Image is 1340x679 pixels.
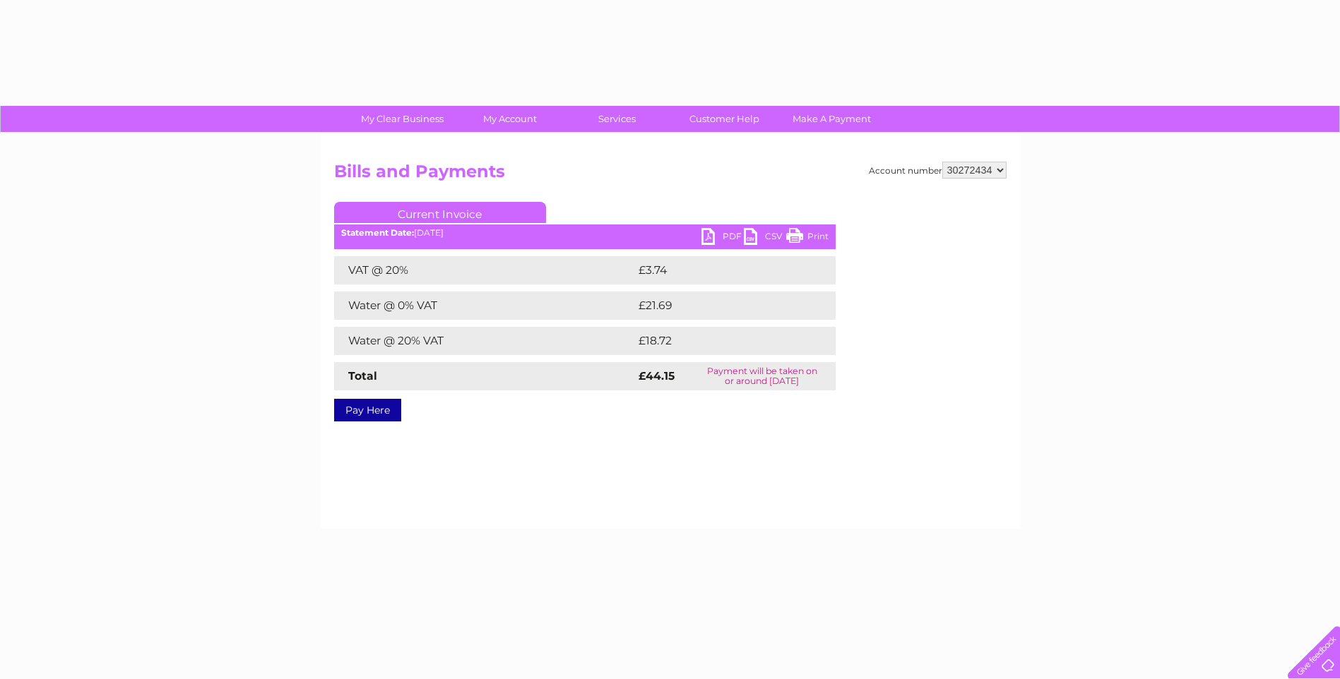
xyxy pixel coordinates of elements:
a: CSV [744,228,786,248]
td: Payment will be taken on or around [DATE] [689,362,836,390]
a: My Clear Business [344,106,461,132]
td: Water @ 20% VAT [334,327,635,355]
h2: Bills and Payments [334,162,1007,188]
a: Services [559,106,675,132]
a: Make A Payment [773,106,890,132]
td: £3.74 [635,256,802,284]
td: VAT @ 20% [334,256,635,284]
td: £18.72 [635,327,806,355]
td: Water @ 0% VAT [334,292,635,320]
a: Pay Here [334,399,401,421]
td: £21.69 [635,292,806,320]
a: Print [786,228,829,248]
a: PDF [701,228,744,248]
strong: £44.15 [639,369,675,383]
b: Statement Date: [341,227,414,238]
a: Customer Help [666,106,783,132]
div: Account number [869,162,1007,179]
a: Current Invoice [334,202,546,223]
strong: Total [348,369,377,383]
a: My Account [451,106,568,132]
div: [DATE] [334,228,836,238]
